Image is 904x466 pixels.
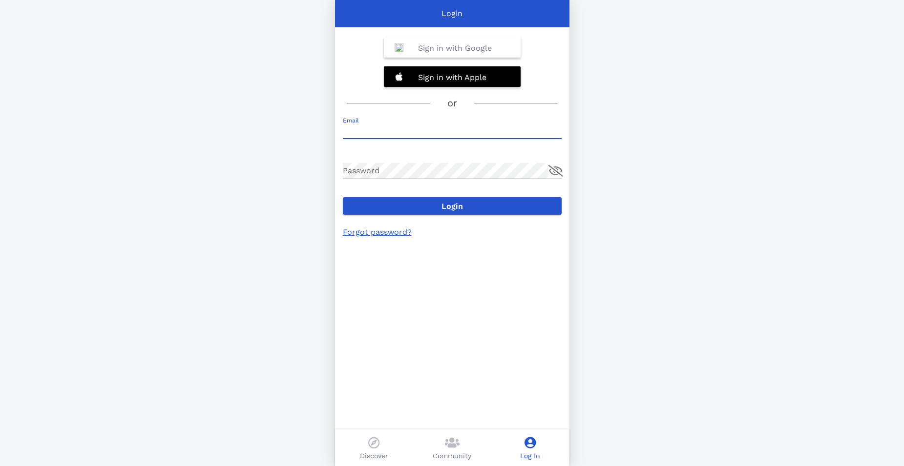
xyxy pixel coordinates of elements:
img: Google_%22G%22_Logo.svg [395,43,403,52]
a: Forgot password? [343,227,412,237]
b: Sign in with Apple [418,73,486,82]
p: Community [433,451,471,461]
span: Login [351,202,554,211]
img: 20201228132320%21Apple_logo_white.svg [395,72,403,81]
b: Sign in with Google [418,43,492,53]
button: append icon [548,165,563,177]
button: Login [343,197,562,215]
p: Log In [520,451,540,461]
p: Login [441,8,463,20]
p: Discover [360,451,388,461]
h3: or [447,96,457,111]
